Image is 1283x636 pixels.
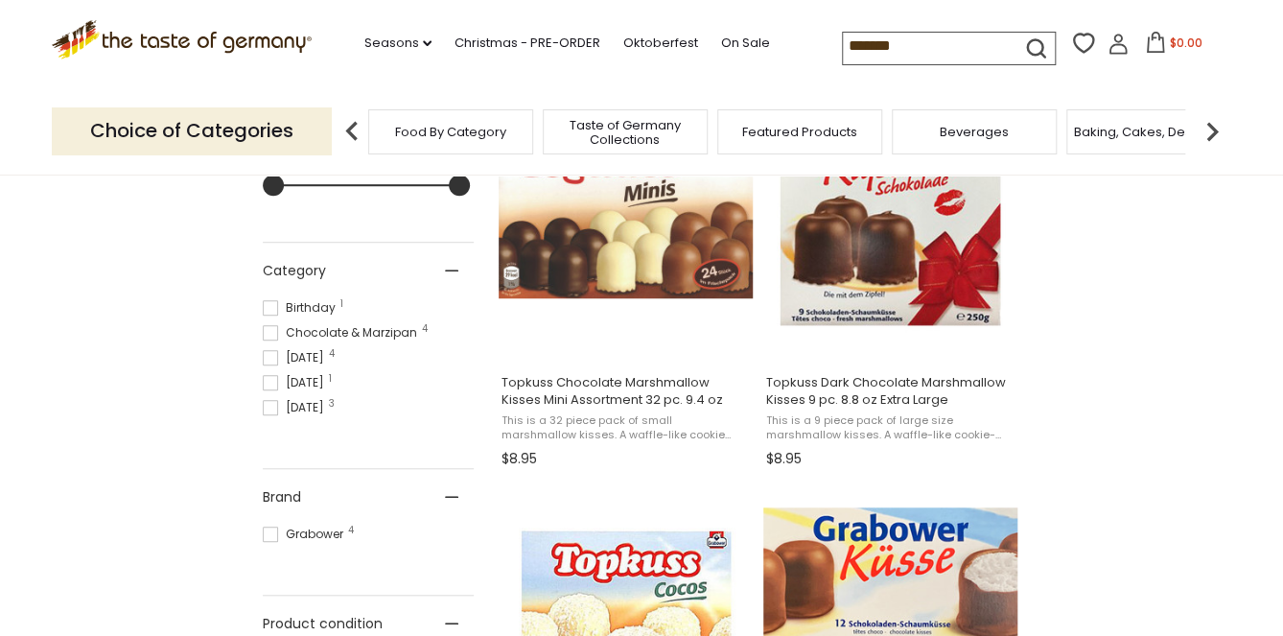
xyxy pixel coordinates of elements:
span: 1 [340,299,343,309]
span: 1 [329,374,332,384]
span: 3 [329,399,335,409]
p: Choice of Categories [52,107,332,154]
span: 4 [329,349,335,359]
a: Topkuss Dark Chocolate Marshmallow Kisses 9 pc. 8.8 oz Extra Large [763,72,1017,475]
span: Brand [263,487,301,507]
span: [DATE] [263,399,330,416]
span: Category [263,261,326,281]
span: [DATE] [263,349,330,366]
a: Seasons [364,33,432,54]
span: This is a 32 piece pack of small marshmallow kisses. A waffle-like cookie base is topped with lig... [502,413,750,443]
a: Featured Products [742,125,857,139]
span: Topkuss Chocolate Marshmallow Kisses Mini Assortment 32 pc. 9.4 oz [502,374,750,409]
span: Topkuss Dark Chocolate Marshmallow Kisses 9 pc. 8.8 oz Extra Large [766,374,1015,409]
span: Product condition [263,614,383,634]
span: $8.95 [502,449,537,469]
span: 4 [422,324,428,334]
a: Food By Category [395,125,506,139]
span: [DATE] [263,374,330,391]
span: $0.00 [1170,35,1202,51]
a: Beverages [940,125,1009,139]
a: Topkuss Chocolate Marshmallow Kisses Mini Assortment 32 pc. 9.4 oz [499,72,753,475]
img: previous arrow [333,112,371,151]
span: Chocolate & Marzipan [263,324,423,342]
a: On Sale [721,33,770,54]
span: Birthday [263,299,341,317]
a: Oktoberfest [623,33,698,54]
a: Christmas - PRE-ORDER [455,33,600,54]
a: Baking, Cakes, Desserts [1074,125,1223,139]
a: Taste of Germany Collections [548,118,702,147]
img: next arrow [1193,112,1231,151]
span: Grabower [263,526,349,543]
span: This is a 9 piece pack of large size marshmallow kisses. A waffle-like cookie-base is topped with... [766,413,1015,443]
span: $8.95 [766,449,802,469]
span: 4 [348,526,354,535]
button: $0.00 [1132,32,1214,60]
